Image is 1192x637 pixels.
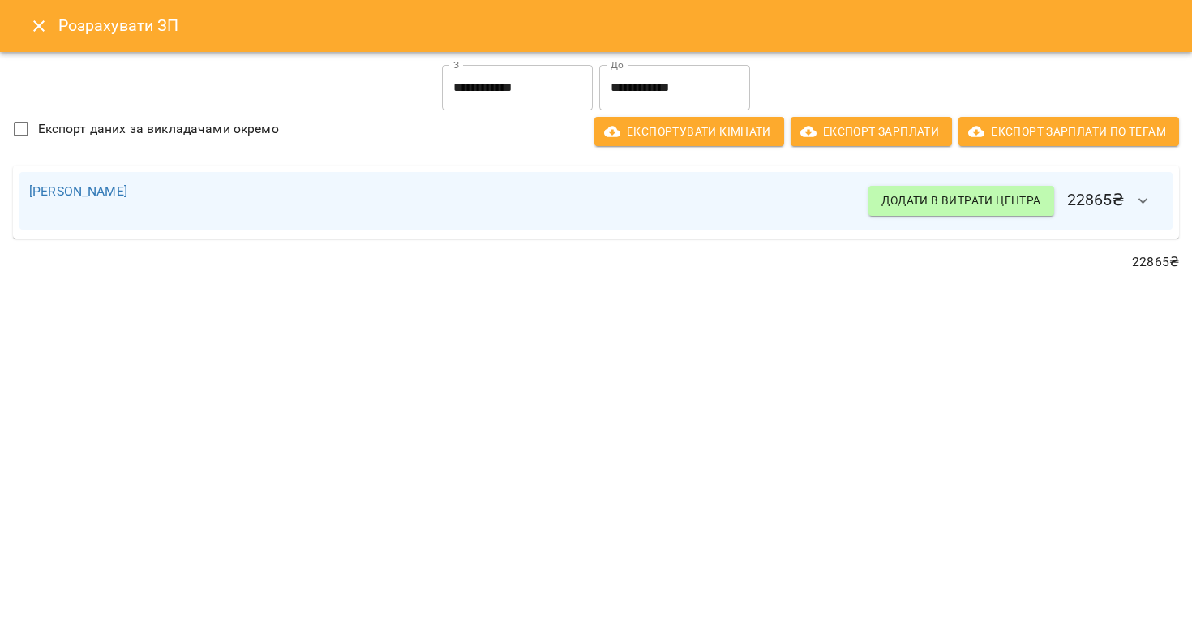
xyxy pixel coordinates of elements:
[958,117,1179,146] button: Експорт Зарплати по тегам
[29,183,127,199] a: [PERSON_NAME]
[868,186,1053,215] button: Додати в витрати центра
[38,119,279,139] span: Експорт даних за викладачами окремо
[607,122,771,141] span: Експортувати кімнати
[791,117,952,146] button: Експорт Зарплати
[13,252,1179,272] p: 22865 ₴
[594,117,784,146] button: Експортувати кімнати
[58,13,1173,38] h6: Розрахувати ЗП
[881,191,1040,210] span: Додати в витрати центра
[19,6,58,45] button: Close
[804,122,939,141] span: Експорт Зарплати
[868,182,1163,221] h6: 22865 ₴
[971,122,1166,141] span: Експорт Зарплати по тегам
